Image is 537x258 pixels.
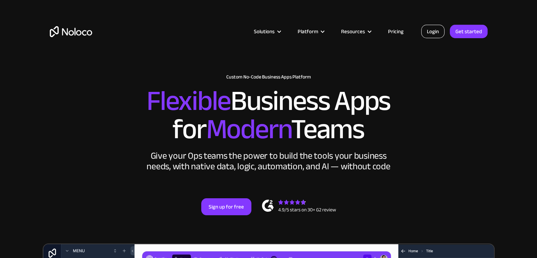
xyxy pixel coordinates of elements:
[289,27,332,36] div: Platform
[201,198,251,215] a: Sign up for free
[254,27,275,36] div: Solutions
[50,87,488,143] h2: Business Apps for Teams
[145,151,392,172] div: Give your Ops teams the power to build the tools your business needs, with native data, logic, au...
[206,103,291,156] span: Modern
[147,75,231,127] span: Flexible
[50,74,488,80] h1: Custom No-Code Business Apps Platform
[50,26,92,37] a: home
[421,25,444,38] a: Login
[298,27,318,36] div: Platform
[245,27,289,36] div: Solutions
[332,27,379,36] div: Resources
[341,27,365,36] div: Resources
[379,27,412,36] a: Pricing
[450,25,488,38] a: Get started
